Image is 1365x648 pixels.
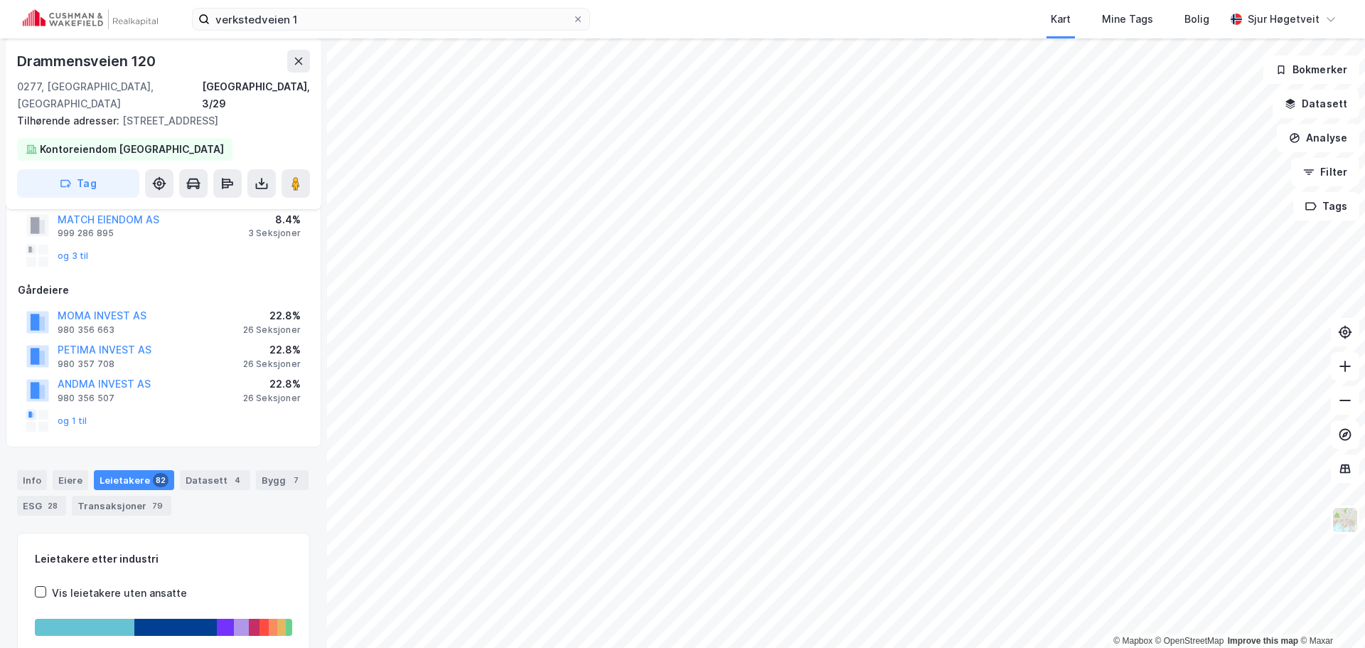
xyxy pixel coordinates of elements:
div: Kart [1051,11,1071,28]
button: Datasett [1273,90,1359,118]
div: 82 [153,473,168,487]
div: [STREET_ADDRESS] [17,112,299,129]
input: Søk på adresse, matrikkel, gårdeiere, leietakere eller personer [210,9,572,30]
div: 26 Seksjoner [243,358,301,370]
span: Tilhørende adresser: [17,115,122,127]
div: 22.8% [243,341,301,358]
div: Leietakere etter industri [35,551,292,568]
div: Datasett [180,470,250,490]
div: Vis leietakere uten ansatte [52,585,187,602]
div: 4 [230,473,245,487]
div: 8.4% [248,211,301,228]
div: 28 [45,499,60,513]
div: Bolig [1184,11,1209,28]
div: 0277, [GEOGRAPHIC_DATA], [GEOGRAPHIC_DATA] [17,78,202,112]
div: 22.8% [243,307,301,324]
iframe: Chat Widget [1294,580,1365,648]
a: Mapbox [1113,636,1152,646]
button: Tag [17,169,139,198]
button: Tags [1293,192,1359,221]
div: 22.8% [243,376,301,393]
div: Mine Tags [1102,11,1153,28]
div: 980 356 507 [58,393,114,404]
button: Bokmerker [1263,55,1359,84]
div: Gårdeiere [18,282,309,299]
div: 7 [289,473,303,487]
div: Sjur Høgetveit [1248,11,1319,28]
div: 999 286 895 [58,228,114,239]
div: 980 357 708 [58,358,114,370]
div: 79 [149,499,166,513]
div: 3 Seksjoner [248,228,301,239]
div: Eiere [53,470,88,490]
div: Bygg [256,470,309,490]
div: [GEOGRAPHIC_DATA], 3/29 [202,78,310,112]
div: 26 Seksjoner [243,324,301,336]
div: Leietakere [94,470,174,490]
div: Drammensveien 120 [17,50,159,73]
div: Info [17,470,47,490]
div: ESG [17,496,66,516]
button: Filter [1291,158,1359,186]
img: cushman-wakefield-realkapital-logo.202ea83816669bd177139c58696a8fa1.svg [23,9,158,29]
div: Kontoreiendom [GEOGRAPHIC_DATA] [40,141,224,158]
a: Improve this map [1228,636,1298,646]
img: Z [1332,506,1359,533]
div: Transaksjoner [72,496,171,516]
div: 980 356 663 [58,324,114,336]
div: 26 Seksjoner [243,393,301,404]
button: Analyse [1277,124,1359,152]
a: OpenStreetMap [1155,636,1224,646]
div: Kontrollprogram for chat [1294,580,1365,648]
